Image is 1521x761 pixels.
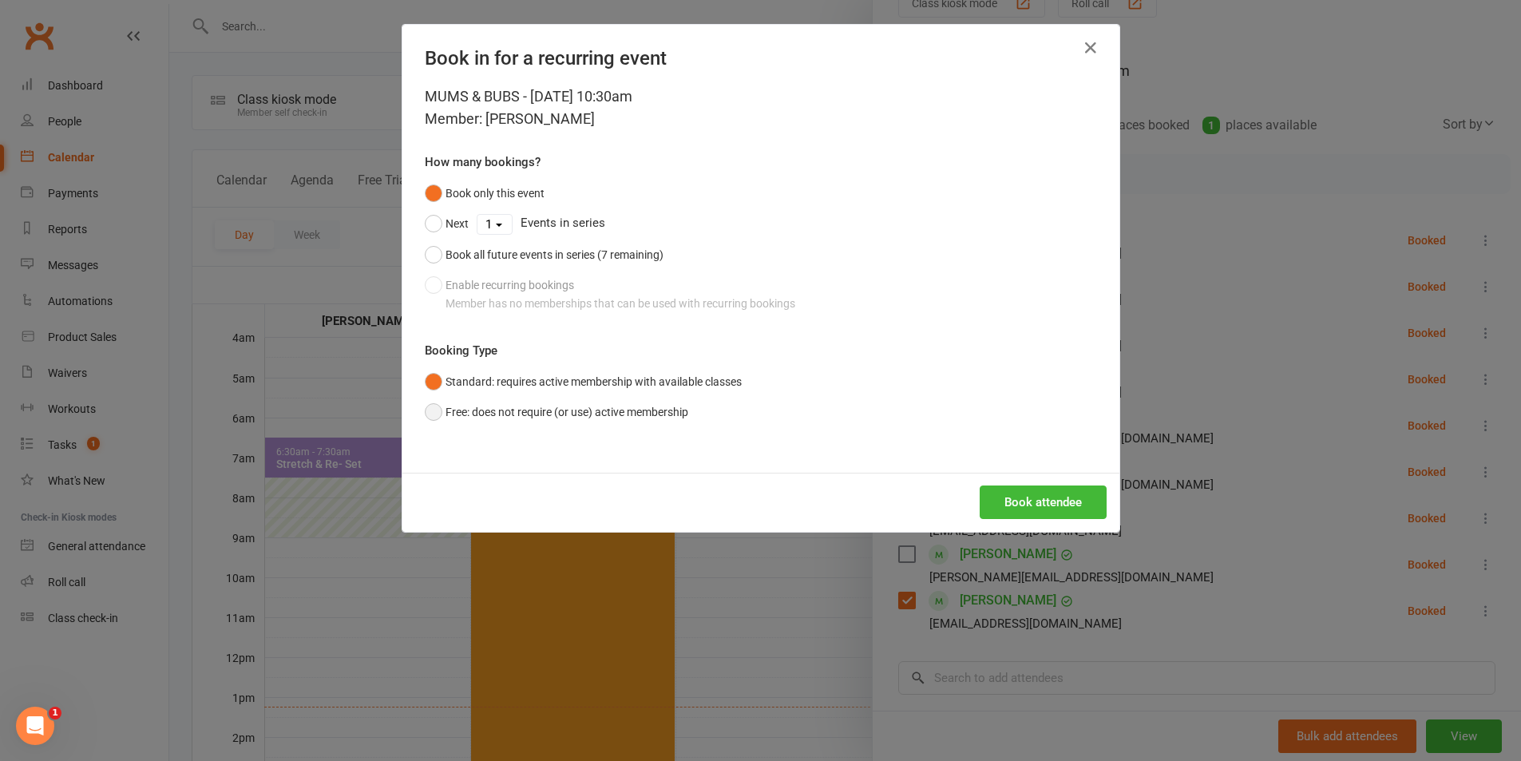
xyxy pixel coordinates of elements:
[425,397,688,427] button: Free: does not require (or use) active membership
[425,341,497,360] label: Booking Type
[1078,35,1103,61] button: Close
[425,367,742,397] button: Standard: requires active membership with available classes
[425,240,663,270] button: Book all future events in series (7 remaining)
[425,47,1097,69] h4: Book in for a recurring event
[446,246,663,264] div: Book all future events in series (7 remaining)
[425,208,469,239] button: Next
[980,486,1107,519] button: Book attendee
[425,153,541,172] label: How many bookings?
[425,178,545,208] button: Book only this event
[425,85,1097,130] div: MUMS & BUBS - [DATE] 10:30am Member: [PERSON_NAME]
[49,707,61,719] span: 1
[425,208,1097,239] div: Events in series
[16,707,54,745] iframe: Intercom live chat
